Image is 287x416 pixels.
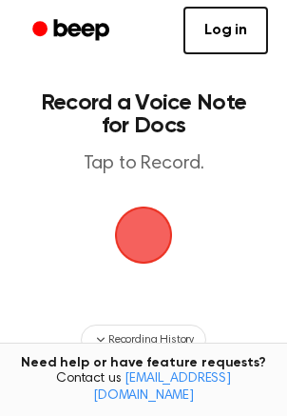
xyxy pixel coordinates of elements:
button: Recording History [81,325,206,355]
a: Beep [19,12,126,50]
span: Recording History [108,331,194,348]
span: Contact us [11,371,276,405]
a: [EMAIL_ADDRESS][DOMAIN_NAME] [93,372,231,403]
p: Tap to Record. [34,152,253,176]
a: Log in [183,7,268,54]
h1: Record a Voice Note for Docs [34,91,253,137]
img: Beep Logo [115,207,172,264]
